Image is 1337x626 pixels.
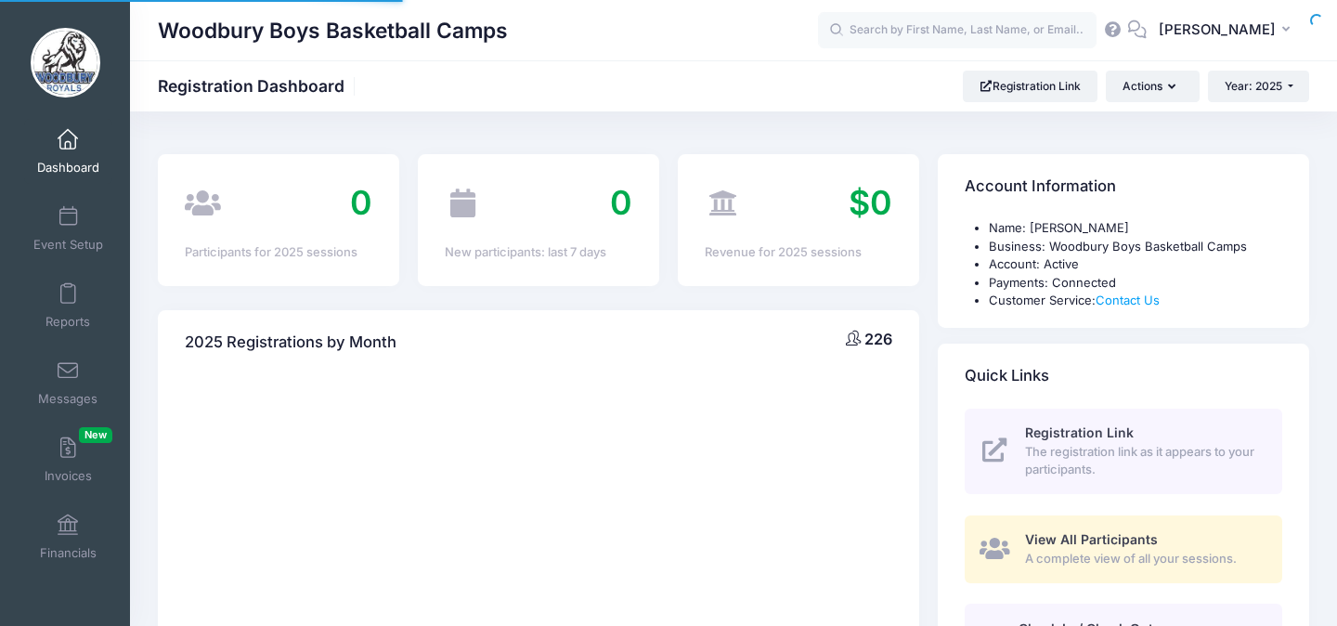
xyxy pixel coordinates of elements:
[1147,9,1309,52] button: [PERSON_NAME]
[1096,293,1160,307] a: Contact Us
[185,316,396,369] h4: 2025 Registrations by Month
[705,243,892,262] div: Revenue for 2025 sessions
[1025,550,1261,568] span: A complete view of all your sessions.
[965,161,1116,214] h4: Account Information
[1025,443,1261,479] span: The registration link as it appears to your participants.
[24,273,112,338] a: Reports
[24,196,112,261] a: Event Setup
[33,237,103,253] span: Event Setup
[45,314,90,330] span: Reports
[989,219,1282,238] li: Name: [PERSON_NAME]
[31,28,100,98] img: Woodbury Boys Basketball Camps
[965,349,1049,402] h4: Quick Links
[38,391,97,407] span: Messages
[1225,79,1282,93] span: Year: 2025
[24,504,112,569] a: Financials
[79,427,112,443] span: New
[158,76,360,96] h1: Registration Dashboard
[965,409,1282,494] a: Registration Link The registration link as it appears to your participants.
[24,427,112,492] a: InvoicesNew
[40,545,97,561] span: Financials
[1025,531,1158,547] span: View All Participants
[24,119,112,184] a: Dashboard
[610,182,632,223] span: 0
[989,255,1282,274] li: Account: Active
[37,160,99,176] span: Dashboard
[849,182,892,223] span: $0
[1159,20,1276,40] span: [PERSON_NAME]
[158,9,508,52] h1: Woodbury Boys Basketball Camps
[1208,71,1309,102] button: Year: 2025
[1025,424,1134,440] span: Registration Link
[963,71,1097,102] a: Registration Link
[45,468,92,484] span: Invoices
[350,182,372,223] span: 0
[445,243,632,262] div: New participants: last 7 days
[818,12,1097,49] input: Search by First Name, Last Name, or Email...
[989,238,1282,256] li: Business: Woodbury Boys Basketball Camps
[989,274,1282,293] li: Payments: Connected
[1106,71,1199,102] button: Actions
[185,243,372,262] div: Participants for 2025 sessions
[989,292,1282,310] li: Customer Service:
[965,515,1282,583] a: View All Participants A complete view of all your sessions.
[864,330,892,348] span: 226
[24,350,112,415] a: Messages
